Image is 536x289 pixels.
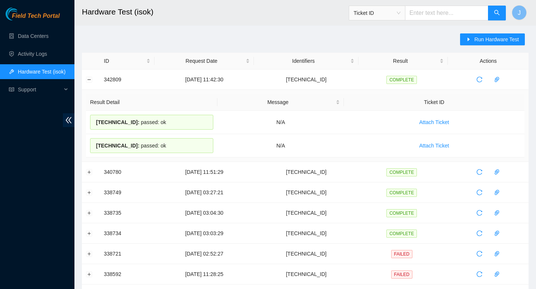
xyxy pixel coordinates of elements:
button: Expand row [86,230,92,236]
div: passed: ok [90,115,213,130]
span: reload [474,189,485,195]
span: COMPLETE [386,209,417,217]
span: paper-clip [491,271,502,277]
td: [DATE] 11:42:30 [154,69,254,90]
span: reload [474,251,485,257]
button: Collapse row [86,77,92,82]
button: paper-clip [491,248,503,260]
button: reload [473,166,485,178]
span: Support [18,82,62,97]
th: Ticket ID [344,94,524,111]
button: Expand row [86,271,92,277]
td: [TECHNICAL_ID] [254,264,358,285]
span: paper-clip [491,210,502,216]
span: reload [474,77,485,82]
button: Expand row [86,189,92,195]
span: reload [474,169,485,175]
button: reload [473,74,485,85]
td: [DATE] 03:04:30 [154,203,254,223]
td: [DATE] 03:27:21 [154,182,254,203]
span: FAILED [391,270,412,279]
td: 338592 [100,264,154,285]
input: Enter text here... [405,6,488,20]
span: COMPLETE [386,168,417,176]
button: Expand row [86,169,92,175]
span: double-left [63,113,74,127]
a: Akamai TechnologiesField Tech Portal [6,13,60,23]
span: search [494,10,500,17]
td: 342809 [100,69,154,90]
button: paper-clip [491,227,503,239]
span: J [518,8,521,17]
td: [TECHNICAL_ID] [254,203,358,223]
span: FAILED [391,250,412,258]
span: [TECHNICAL_ID] : [96,119,140,125]
a: Hardware Test (isok) [18,69,66,75]
span: Attach Ticket [419,142,449,150]
span: paper-clip [491,169,502,175]
div: passed: ok [90,138,213,153]
button: Expand row [86,251,92,257]
button: J [512,5,527,20]
td: [TECHNICAL_ID] [254,223,358,244]
td: [DATE] 03:03:29 [154,223,254,244]
button: paper-clip [491,268,503,280]
span: read [9,87,14,92]
span: COMPLETE [386,189,417,197]
td: [TECHNICAL_ID] [254,182,358,203]
span: caret-right [466,37,471,43]
td: 340780 [100,162,154,182]
button: paper-clip [491,166,503,178]
button: paper-clip [491,186,503,198]
td: [DATE] 02:52:27 [154,244,254,264]
td: 338749 [100,182,154,203]
a: Activity Logs [18,51,47,57]
span: Attach Ticket [419,118,449,126]
button: Attach Ticket [413,140,455,152]
span: [TECHNICAL_ID] : [96,143,140,149]
button: reload [473,207,485,219]
button: Attach Ticket [413,116,455,128]
span: reload [474,210,485,216]
button: caret-rightRun Hardware Test [460,33,525,45]
span: reload [474,271,485,277]
td: N/A [217,111,344,134]
td: [TECHNICAL_ID] [254,69,358,90]
button: paper-clip [491,74,503,85]
th: Result Detail [86,94,217,111]
td: N/A [217,134,344,158]
td: 338721 [100,244,154,264]
td: [TECHNICAL_ID] [254,162,358,182]
td: [TECHNICAL_ID] [254,244,358,264]
span: COMPLETE [386,230,417,238]
span: COMPLETE [386,76,417,84]
button: reload [473,248,485,260]
span: paper-clip [491,189,502,195]
td: 338735 [100,203,154,223]
button: reload [473,186,485,198]
th: Actions [448,53,529,69]
span: paper-clip [491,230,502,236]
a: Data Centers [18,33,48,39]
td: 338734 [100,223,154,244]
td: [DATE] 11:51:29 [154,162,254,182]
span: Run Hardware Test [474,35,519,43]
span: Field Tech Portal [12,13,60,20]
span: paper-clip [491,77,502,82]
button: reload [473,268,485,280]
img: Akamai Technologies [6,7,38,20]
button: paper-clip [491,207,503,219]
span: reload [474,230,485,236]
button: Expand row [86,210,92,216]
td: [DATE] 11:28:25 [154,264,254,285]
button: reload [473,227,485,239]
button: search [488,6,506,20]
span: Ticket ID [354,7,401,19]
span: paper-clip [491,251,502,257]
